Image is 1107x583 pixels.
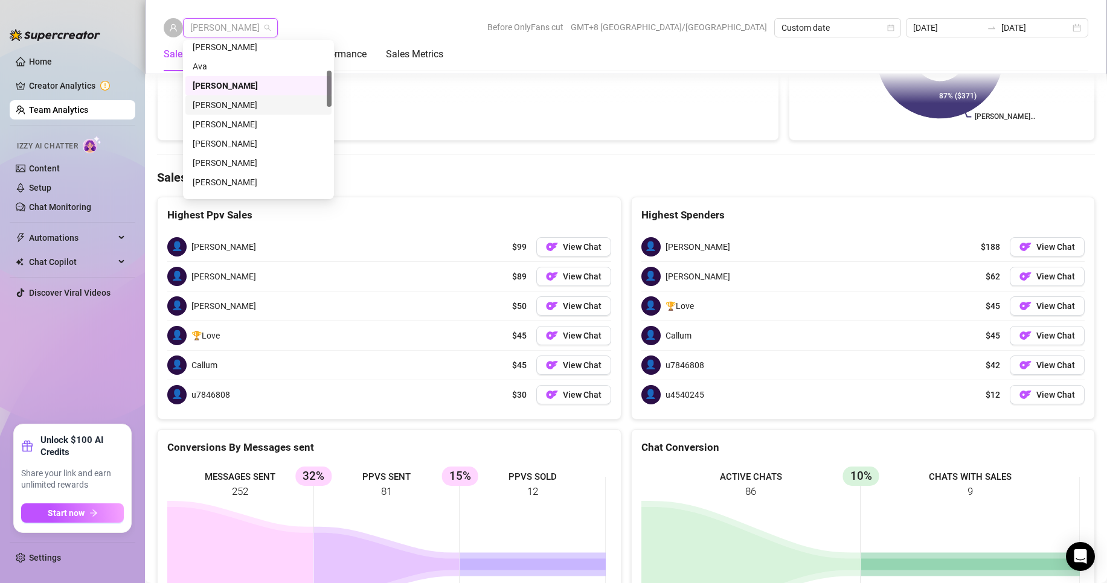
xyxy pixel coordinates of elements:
div: Frank Vincent Coco [185,134,332,153]
strong: Unlock $100 AI Credits [40,434,124,458]
span: 👤 [641,326,661,345]
button: OFView Chat [536,355,611,375]
div: Chat Conversion [641,439,1085,456]
span: $89 [512,270,527,283]
span: $45 [986,329,1000,342]
span: View Chat [1036,331,1075,340]
span: 👤 [167,267,187,286]
img: OF [546,389,558,401]
span: u7846808 [666,358,704,372]
div: [PERSON_NAME] [193,195,324,208]
text: [PERSON_NAME]… [975,113,1036,121]
span: u7846808 [191,388,230,401]
button: OFView Chat [536,267,611,286]
span: [PERSON_NAME] [666,270,730,283]
span: 👤 [167,385,187,404]
span: View Chat [563,301,602,311]
span: $12 [986,388,1000,401]
img: OF [1019,389,1032,401]
div: Open Intercom Messenger [1066,542,1095,571]
a: Settings [29,553,61,562]
span: $45 [986,299,1000,313]
button: OFView Chat [536,296,611,316]
span: Share your link and earn unlimited rewards [21,468,124,491]
span: View Chat [1036,390,1075,400]
span: calendar [887,24,894,31]
span: arrow-right [89,509,98,517]
span: Chat Copilot [29,252,115,272]
div: Aira Marie [185,37,332,57]
div: [PERSON_NAME] [193,176,324,189]
span: View Chat [1036,360,1075,370]
span: Automations [29,228,115,247]
span: 👤 [641,385,661,404]
img: OF [546,330,558,342]
input: End date [1001,21,1070,34]
div: Performance [312,47,367,62]
img: OF [546,359,558,371]
button: OFView Chat [1010,267,1085,286]
span: [PERSON_NAME] [191,240,256,253]
div: [PERSON_NAME] [193,40,324,54]
button: Start nowarrow-right [21,503,124,523]
div: Conversions By Messages sent [167,439,611,456]
button: OFView Chat [536,237,611,256]
a: OFView Chat [1010,385,1085,404]
div: Sales [164,47,187,62]
button: OFView Chat [536,326,611,345]
span: View Chat [563,242,602,252]
span: 🏆Love [191,329,220,342]
div: [PERSON_NAME] [193,98,324,112]
a: Team Analytics [29,105,88,115]
span: View Chat [563,390,602,400]
span: user [169,24,178,32]
div: Derik Barron [185,173,332,192]
span: View Chat [563,331,602,340]
span: GMT+8 [GEOGRAPHIC_DATA]/[GEOGRAPHIC_DATA] [571,18,767,36]
span: $50 [512,299,527,313]
div: Enrique S. [185,95,332,115]
img: OF [1019,270,1032,282]
div: [PERSON_NAME] [193,137,324,150]
input: Start date [913,21,982,34]
div: Chloe Louise [185,76,332,95]
span: 👤 [167,355,187,375]
span: [PERSON_NAME] [666,240,730,253]
div: Highest Ppv Sales [167,207,611,223]
div: Rupert T. [185,192,332,211]
span: $30 [512,388,527,401]
span: View Chat [563,360,602,370]
div: Sales Metrics [386,47,443,62]
a: Content [29,164,60,173]
span: Chloe Louise [190,19,271,37]
span: gift [21,440,33,452]
div: [PERSON_NAME] [193,156,324,170]
span: Start now [48,508,85,518]
span: Izzy AI Chatter [17,141,78,152]
div: [PERSON_NAME] [193,79,324,92]
img: OF [1019,330,1032,342]
button: OFView Chat [1010,296,1085,316]
span: View Chat [1036,301,1075,311]
div: Ava [193,60,324,73]
span: $62 [986,270,1000,283]
a: Setup [29,183,51,193]
span: [PERSON_NAME] [191,270,256,283]
button: OFView Chat [1010,237,1085,256]
span: [PERSON_NAME] [191,299,256,313]
div: Einar [185,153,332,173]
span: thunderbolt [16,233,25,243]
span: to [987,23,996,33]
a: Creator Analytics exclamation-circle [29,76,126,95]
span: $42 [986,358,1000,372]
a: Discover Viral Videos [29,288,111,298]
img: Chat Copilot [16,258,24,266]
span: 🏆Love [666,299,694,313]
img: OF [546,300,558,312]
span: u4540245 [666,388,704,401]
